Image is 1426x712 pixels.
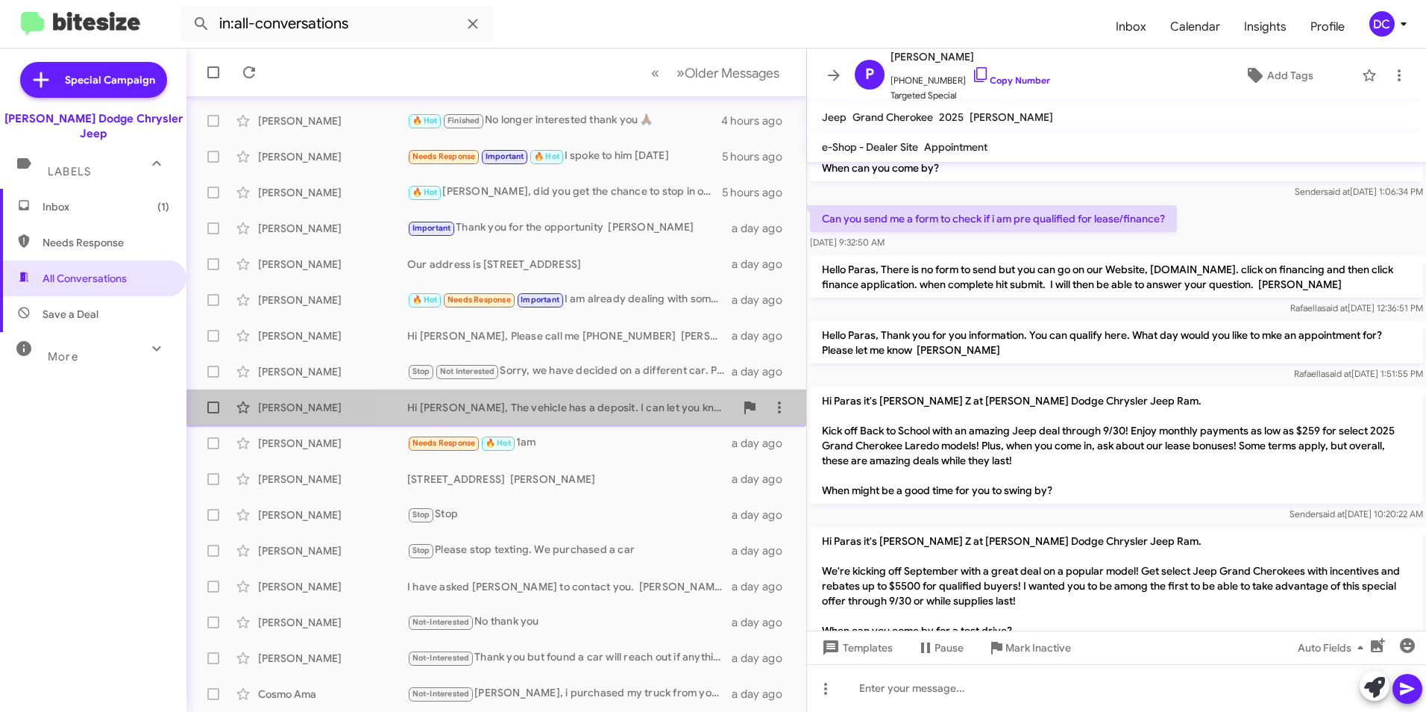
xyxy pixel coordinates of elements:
div: [PERSON_NAME] [258,472,407,487]
div: a day ago [732,651,794,666]
a: Insights [1232,5,1298,49]
div: I have asked [PERSON_NAME] to contact you. [PERSON_NAME] [407,579,732,594]
div: [PERSON_NAME] [258,615,407,630]
span: Templates [819,634,893,661]
span: Rafaella [DATE] 1:51:55 PM [1294,368,1423,379]
div: 1am [407,434,732,452]
div: Sorry, we have decided on a different car. Please remove my number [407,363,732,380]
div: [PERSON_NAME] [258,328,407,343]
div: a day ago [732,221,794,236]
p: Hi Paras it's [PERSON_NAME] Z at [PERSON_NAME] Dodge Chrysler Jeep Ram. Kick off Back to School w... [810,387,1423,504]
span: Labels [48,165,91,178]
div: [PERSON_NAME] [258,364,407,379]
div: a day ago [732,543,794,558]
div: [PERSON_NAME] [258,257,407,272]
span: Special Campaign [65,72,155,87]
div: DC [1369,11,1395,37]
span: Targeted Special [891,88,1050,103]
span: 🔥 Hot [412,295,438,305]
span: [DATE] 9:32:50 AM [810,237,885,248]
span: 🔥 Hot [486,438,511,448]
div: [PERSON_NAME], i purchased my truck from your dealership [DATE] [407,685,732,702]
span: Needs Response [412,438,476,448]
div: [PERSON_NAME] [258,543,407,558]
span: Sender [DATE] 10:20:22 AM [1290,508,1423,519]
span: Save a Deal [43,307,98,322]
div: No thank you [407,613,732,631]
div: 4 hours ago [721,113,794,128]
div: 5 hours ago [722,149,794,164]
div: [PERSON_NAME] [258,508,407,522]
a: Special Campaign [20,62,167,98]
span: Finished [447,116,480,125]
span: [PERSON_NAME] [970,110,1053,124]
div: [PERSON_NAME] [258,651,407,666]
span: Appointment [924,140,987,154]
div: [PERSON_NAME] [258,149,407,164]
div: 5 hours ago [722,185,794,200]
span: Auto Fields [1298,634,1369,661]
span: [PERSON_NAME] [891,48,1050,66]
div: a day ago [732,257,794,272]
p: Hello Paras, Thank you for you information. You can qualify here. What day would you like to mke ... [810,322,1423,363]
div: Cosmo Ama [258,687,407,702]
button: Auto Fields [1286,634,1381,661]
span: Important [486,152,524,161]
span: Needs Response [447,295,511,305]
span: Sender [DATE] 1:06:34 PM [1295,186,1423,197]
span: said at [1325,368,1351,379]
div: Please stop texting. We purchased a car [407,542,732,559]
span: All Conversations [43,271,127,286]
div: Thank you for the opportunity [PERSON_NAME] [407,219,732,237]
span: Stop [412,510,430,519]
span: P [865,63,874,87]
span: 2025 [939,110,964,124]
span: said at [1324,186,1350,197]
div: [PERSON_NAME] [258,400,407,415]
span: Not-Interested [412,617,470,627]
p: Hi Paras it's [PERSON_NAME] Z at [PERSON_NAME] Dodge Chrysler Jeep Ram. We're kicking off Septemb... [810,528,1423,644]
div: [PERSON_NAME] [258,113,407,128]
input: Search [180,6,494,42]
div: Thank you but found a car will reach out if anything is needed [407,649,732,666]
span: 🔥 Hot [412,116,438,125]
div: I am already dealing with someone [407,291,732,308]
div: Stop [407,506,732,523]
span: Needs Response [412,152,476,161]
div: [PERSON_NAME] [258,221,407,236]
span: Rafaella [DATE] 12:36:51 PM [1290,302,1423,313]
span: Mark Inactive [1005,634,1071,661]
p: Can you send me a form to check if i am pre qualified for lease/finance? [810,205,1177,232]
a: Profile [1298,5,1357,49]
span: » [676,63,685,82]
div: a day ago [732,579,794,594]
span: Needs Response [43,235,169,250]
span: Pause [935,634,964,661]
button: Mark Inactive [976,634,1083,661]
div: Hi [PERSON_NAME], The vehicle has a deposit. I can let you know if it does not go. [PERSON_NAME] [407,400,735,415]
div: a day ago [732,687,794,702]
div: [PERSON_NAME] [258,436,407,451]
span: Not Interested [440,366,495,376]
div: [PERSON_NAME] [258,293,407,307]
span: 🔥 Hot [534,152,559,161]
a: Copy Number [972,75,1050,86]
span: said at [1322,302,1348,313]
span: Inbox [43,199,169,214]
span: said at [1319,508,1345,519]
div: a day ago [732,364,794,379]
button: Previous [642,57,668,88]
span: Grand Cherokee [852,110,933,124]
nav: Page navigation example [643,57,788,88]
a: Calendar [1158,5,1232,49]
span: Inbox [1104,5,1158,49]
div: [PERSON_NAME] [258,579,407,594]
span: [PHONE_NUMBER] [891,66,1050,88]
div: [PERSON_NAME], did you get the chance to stop in or did you want to reschedule? [407,184,722,201]
span: Important [412,223,451,233]
p: Hello Paras, There is no form to send but you can go on our Website, [DOMAIN_NAME]. click on fina... [810,256,1423,298]
span: (1) [157,199,169,214]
